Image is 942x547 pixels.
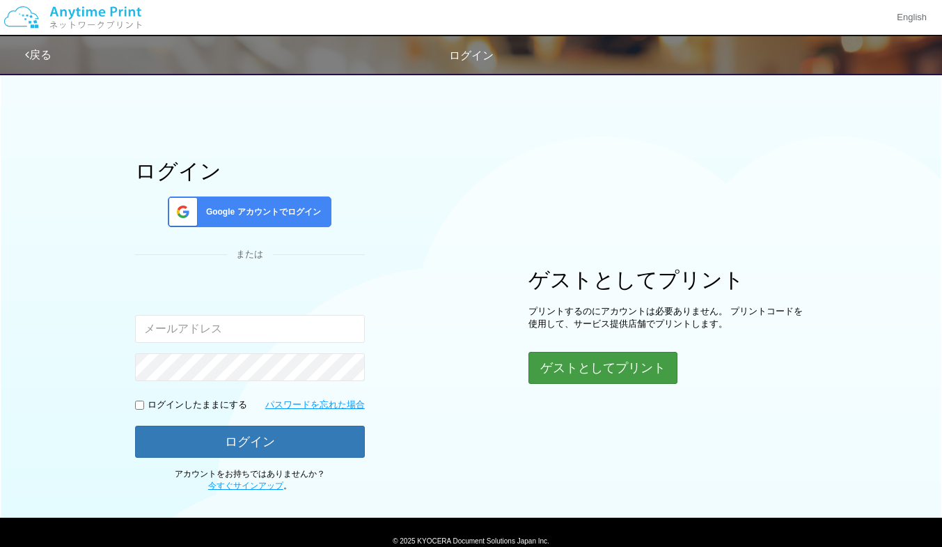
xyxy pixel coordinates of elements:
[135,426,365,458] button: ログイン
[135,315,365,343] input: メールアドレス
[208,481,292,491] span: 。
[135,160,365,183] h1: ログイン
[393,536,549,545] span: © 2025 KYOCERA Document Solutions Japan Inc.
[25,49,52,61] a: 戻る
[265,399,365,412] a: パスワードを忘れた場合
[449,49,494,61] span: ログイン
[135,248,365,261] div: または
[148,399,247,412] p: ログインしたままにする
[201,206,321,218] span: Google アカウントでログイン
[528,268,807,291] h1: ゲストとしてプリント
[528,352,677,384] button: ゲストとしてプリント
[528,305,807,331] p: プリントするのにアカウントは必要ありません。 プリントコードを使用して、サービス提供店舗でプリントします。
[208,481,283,491] a: 今すぐサインアップ
[135,468,365,492] p: アカウントをお持ちではありませんか？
